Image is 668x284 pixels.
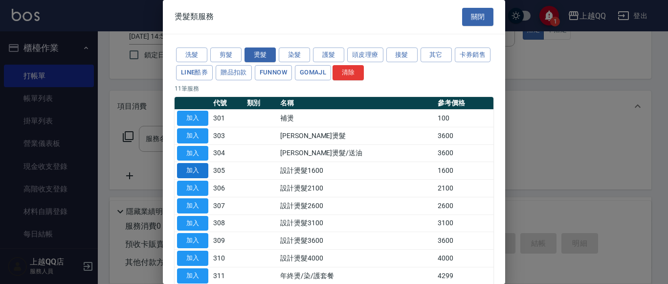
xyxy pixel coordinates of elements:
[386,47,418,63] button: 接髮
[279,47,310,63] button: 染髮
[177,181,208,196] button: 加入
[211,250,245,267] td: 310
[211,97,245,110] th: 代號
[211,197,245,214] td: 307
[177,268,208,284] button: 加入
[177,163,208,178] button: 加入
[216,65,252,80] button: 贈品扣款
[333,65,364,80] button: 清除
[278,110,435,127] td: 補燙
[211,180,245,197] td: 306
[435,97,493,110] th: 參考價格
[313,47,344,63] button: 護髮
[347,47,383,63] button: 頭皮理療
[435,180,493,197] td: 2100
[176,65,213,80] button: LINE酷券
[278,127,435,144] td: [PERSON_NAME]燙髮
[175,84,493,93] p: 11 筆服務
[278,214,435,232] td: 設計燙髮3100
[455,47,491,63] button: 卡券銷售
[211,110,245,127] td: 301
[177,146,208,161] button: 加入
[435,110,493,127] td: 100
[211,162,245,180] td: 305
[211,127,245,144] td: 303
[177,198,208,213] button: 加入
[278,197,435,214] td: 設計燙髮2600
[278,232,435,250] td: 設計燙髮3600
[211,144,245,162] td: 304
[175,12,214,22] span: 燙髮類服務
[435,162,493,180] td: 1600
[278,250,435,267] td: 設計燙髮4000
[435,197,493,214] td: 2600
[278,144,435,162] td: [PERSON_NAME]燙髮/送油
[295,65,331,80] button: GOMAJL
[245,97,278,110] th: 類別
[177,111,208,126] button: 加入
[210,47,242,63] button: 剪髮
[435,144,493,162] td: 3600
[177,251,208,266] button: 加入
[435,250,493,267] td: 4000
[435,232,493,250] td: 3600
[176,47,207,63] button: 洗髮
[435,127,493,144] td: 3600
[278,162,435,180] td: 設計燙髮1600
[177,216,208,231] button: 加入
[177,233,208,248] button: 加入
[421,47,452,63] button: 其它
[211,232,245,250] td: 309
[435,214,493,232] td: 3100
[278,180,435,197] td: 設計燙髮2100
[462,8,493,26] button: 關閉
[255,65,292,80] button: FUNNOW
[177,128,208,143] button: 加入
[278,97,435,110] th: 名稱
[211,214,245,232] td: 308
[245,47,276,63] button: 燙髮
